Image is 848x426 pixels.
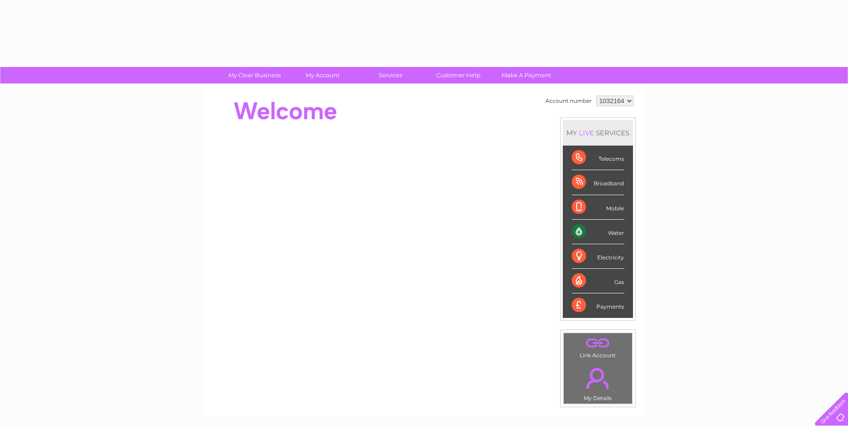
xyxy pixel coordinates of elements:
div: Electricity [572,244,624,269]
a: My Account [286,67,359,84]
div: Telecoms [572,146,624,170]
a: Services [354,67,427,84]
a: Customer Help [422,67,495,84]
div: Water [572,220,624,244]
a: Make A Payment [489,67,563,84]
a: My Clear Business [218,67,291,84]
div: Gas [572,269,624,293]
a: . [566,363,630,394]
td: My Details [563,360,633,404]
div: Broadband [572,170,624,195]
td: Account number [543,93,594,109]
div: Mobile [572,195,624,220]
div: MY SERVICES [563,120,633,146]
div: Payments [572,293,624,317]
div: LIVE [577,129,596,137]
td: Link Account [563,333,633,361]
a: . [566,335,630,351]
